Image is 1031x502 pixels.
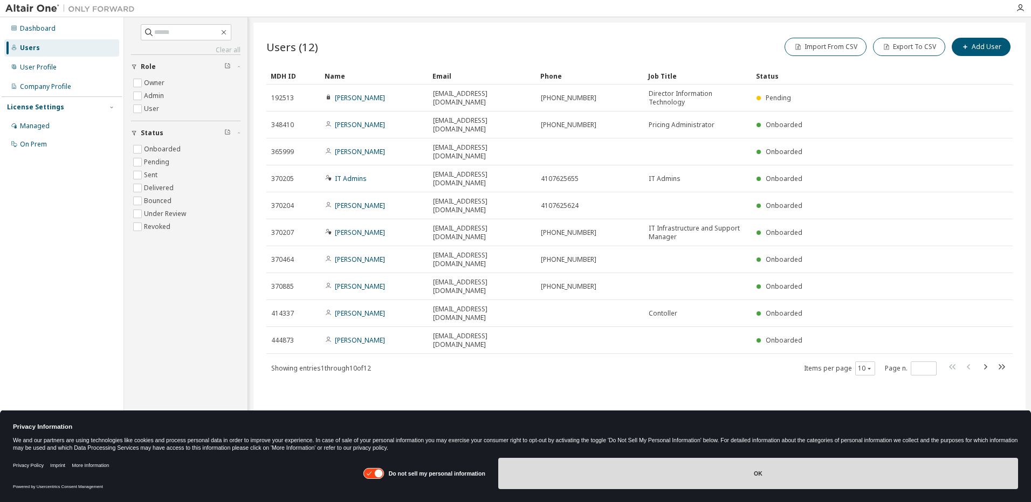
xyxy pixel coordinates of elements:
[649,175,681,183] span: IT Admins
[271,336,294,345] span: 444873
[541,94,596,102] span: [PHONE_NUMBER]
[20,122,50,130] div: Managed
[541,255,596,264] span: [PHONE_NUMBER]
[335,309,385,318] a: [PERSON_NAME]
[131,121,240,145] button: Status
[144,76,167,89] label: Owner
[335,93,385,102] a: [PERSON_NAME]
[335,201,385,210] a: [PERSON_NAME]
[433,170,531,187] span: [EMAIL_ADDRESS][DOMAIN_NAME]
[952,38,1011,56] button: Add User
[141,62,156,71] span: Role
[7,103,64,111] div: License Settings
[432,67,532,85] div: Email
[141,129,163,137] span: Status
[144,207,188,220] label: Under Review
[144,220,173,233] label: Revoked
[271,309,294,318] span: 414337
[433,332,531,349] span: [EMAIL_ADDRESS][DOMAIN_NAME]
[271,94,294,102] span: 192513
[144,143,183,156] label: Onboarded
[325,67,424,85] div: Name
[885,361,937,375] span: Page n.
[433,89,531,107] span: [EMAIL_ADDRESS][DOMAIN_NAME]
[649,224,747,241] span: IT Infrastructure and Support Manager
[541,175,579,183] span: 4107625655
[766,120,802,129] span: Onboarded
[335,282,385,291] a: [PERSON_NAME]
[144,156,171,169] label: Pending
[766,93,791,102] span: Pending
[20,82,71,91] div: Company Profile
[224,62,231,71] span: Clear filter
[649,121,714,129] span: Pricing Administrator
[224,129,231,137] span: Clear filter
[20,63,57,72] div: User Profile
[766,309,802,318] span: Onboarded
[433,116,531,134] span: [EMAIL_ADDRESS][DOMAIN_NAME]
[335,336,385,345] a: [PERSON_NAME]
[271,148,294,156] span: 365999
[858,364,872,373] button: 10
[271,228,294,237] span: 370207
[541,201,579,210] span: 4107625624
[144,182,176,194] label: Delivered
[144,102,161,115] label: User
[766,201,802,210] span: Onboarded
[648,67,747,85] div: Job Title
[144,169,160,182] label: Sent
[335,228,385,237] a: [PERSON_NAME]
[335,174,367,183] a: IT Admins
[766,228,802,237] span: Onboarded
[433,143,531,161] span: [EMAIL_ADDRESS][DOMAIN_NAME]
[433,224,531,241] span: [EMAIL_ADDRESS][DOMAIN_NAME]
[131,55,240,79] button: Role
[144,194,174,207] label: Bounced
[5,3,140,14] img: Altair One
[433,251,531,268] span: [EMAIL_ADDRESS][DOMAIN_NAME]
[541,121,596,129] span: [PHONE_NUMBER]
[271,175,294,183] span: 370205
[433,305,531,322] span: [EMAIL_ADDRESS][DOMAIN_NAME]
[649,89,747,107] span: Director Information Technology
[20,44,40,52] div: Users
[766,282,802,291] span: Onboarded
[271,67,316,85] div: MDH ID
[433,197,531,214] span: [EMAIL_ADDRESS][DOMAIN_NAME]
[144,89,166,102] label: Admin
[766,174,802,183] span: Onboarded
[335,147,385,156] a: [PERSON_NAME]
[541,282,596,291] span: [PHONE_NUMBER]
[335,255,385,264] a: [PERSON_NAME]
[649,309,677,318] span: Contoller
[541,228,596,237] span: [PHONE_NUMBER]
[271,121,294,129] span: 348410
[271,201,294,210] span: 370204
[785,38,867,56] button: Import From CSV
[271,282,294,291] span: 370885
[766,255,802,264] span: Onboarded
[271,364,371,373] span: Showing entries 1 through 10 of 12
[804,361,875,375] span: Items per page
[433,278,531,295] span: [EMAIL_ADDRESS][DOMAIN_NAME]
[756,67,957,85] div: Status
[131,46,240,54] a: Clear all
[271,255,294,264] span: 370464
[540,67,640,85] div: Phone
[766,147,802,156] span: Onboarded
[766,336,802,345] span: Onboarded
[20,140,47,149] div: On Prem
[335,120,385,129] a: [PERSON_NAME]
[873,38,945,56] button: Export To CSV
[20,24,56,33] div: Dashboard
[266,39,318,54] span: Users (12)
